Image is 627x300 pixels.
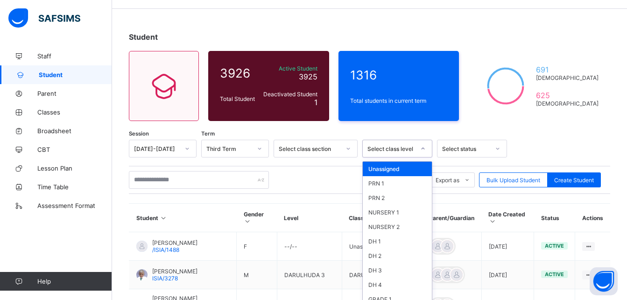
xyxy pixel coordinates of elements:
span: ISIA/3278 [152,275,178,282]
span: 3926 [220,66,257,80]
span: Term [201,130,215,137]
td: Unassigned [342,232,422,261]
span: Parent [37,90,112,97]
span: Create Student [554,177,594,184]
span: CBT [37,146,112,153]
td: --/-- [277,232,342,261]
div: PRN 2 [363,191,432,205]
div: DH 3 [363,263,432,278]
button: Open asap [590,267,618,295]
img: safsims [8,8,80,28]
span: Classes [37,108,112,116]
th: Gender [237,204,277,232]
th: Actions [575,204,610,232]
div: NURSERY 2 [363,220,432,234]
span: Staff [37,52,112,60]
span: Time Table [37,183,112,191]
div: Total Student [218,93,260,105]
span: [DEMOGRAPHIC_DATA] [536,74,599,81]
div: Third Term [206,145,252,152]
span: Total students in current term [350,97,448,104]
span: Session [129,130,149,137]
span: 1316 [350,68,448,82]
div: Select class section [279,145,340,152]
td: DARULHUDA 3 Makkah [342,261,422,289]
span: 3925 [299,72,317,81]
span: Active Student [262,65,317,72]
span: [PERSON_NAME] [152,239,197,246]
th: Parent/Guardian [422,204,481,232]
td: DARULHUDA 3 [277,261,342,289]
span: Student [129,32,158,42]
span: [DEMOGRAPHIC_DATA] [536,100,599,107]
span: 691 [536,65,599,74]
i: Sort in Ascending Order [244,218,252,225]
span: Lesson Plan [37,164,112,172]
td: [DATE] [481,232,534,261]
td: [DATE] [481,261,534,289]
td: M [237,261,277,289]
th: Date Created [481,204,534,232]
span: Student [39,71,112,79]
div: Select class level [367,145,415,152]
span: active [545,243,564,249]
span: Help [37,278,112,285]
div: Unassigned [363,162,432,176]
th: Class [342,204,422,232]
span: Assessment Format [37,202,112,209]
span: Bulk Upload Student [486,177,540,184]
span: 1 [314,98,317,107]
span: Export as [436,177,459,184]
span: [PERSON_NAME] [152,268,197,275]
i: Sort in Ascending Order [160,214,168,221]
span: /ISIA/1488 [152,246,179,253]
span: Broadsheet [37,127,112,135]
div: DH 4 [363,278,432,292]
div: NURSERY 1 [363,205,432,220]
div: DH 1 [363,234,432,249]
span: 625 [536,91,599,100]
span: Deactivated Student [262,91,317,98]
th: Status [534,204,575,232]
span: active [545,271,564,278]
td: F [237,232,277,261]
i: Sort in Ascending Order [488,218,496,225]
div: PRN 1 [363,176,432,191]
div: DH 2 [363,249,432,263]
th: Student [129,204,237,232]
div: [DATE]-[DATE] [134,145,179,152]
th: Level [277,204,342,232]
div: Select status [442,145,490,152]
